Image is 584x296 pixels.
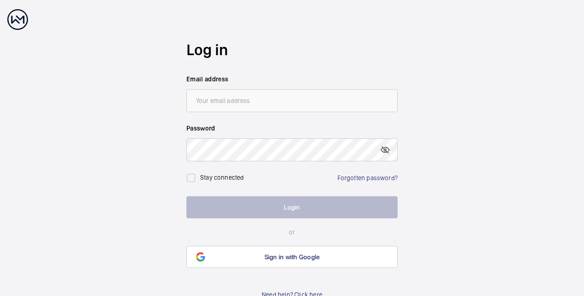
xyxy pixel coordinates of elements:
h2: Log in [186,39,398,61]
label: Password [186,124,398,133]
label: Stay connected [200,174,244,181]
span: Sign in with Google [264,253,320,261]
button: Login [186,196,398,218]
a: Forgotten password? [337,174,398,182]
p: or [186,228,398,237]
label: Email address [186,74,398,84]
input: Your email address [186,89,398,112]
